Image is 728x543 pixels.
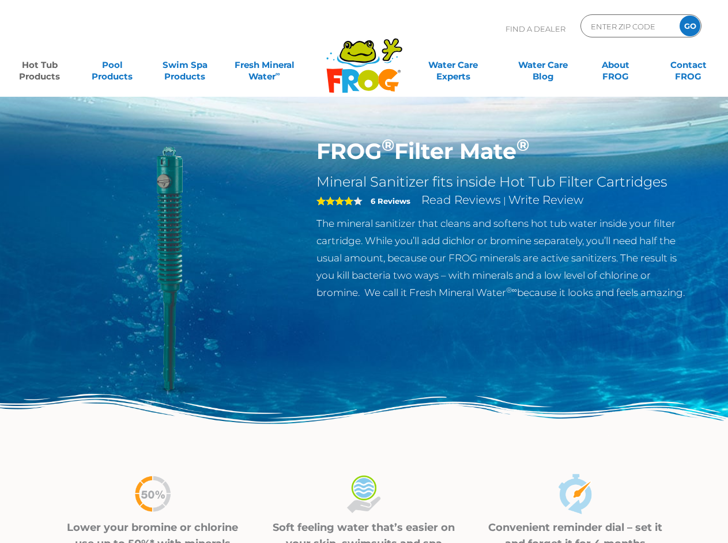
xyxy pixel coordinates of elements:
[316,173,693,191] h2: Mineral Sanitizer fits inside Hot Tub Filter Cartridges
[421,193,501,207] a: Read Reviews
[408,54,499,77] a: Water CareExperts
[506,14,565,43] p: Find A Dealer
[320,23,409,93] img: Frog Products Logo
[316,196,353,206] span: 4
[382,135,394,155] sup: ®
[276,70,280,78] sup: ∞
[36,138,300,402] img: hot-tub-product-filter-frog.png
[344,474,384,514] img: icon-soft-feeling
[229,54,299,77] a: Fresh MineralWater∞
[506,286,517,294] sup: ®∞
[516,135,529,155] sup: ®
[133,474,173,514] img: icon-50percent-less
[12,54,68,77] a: Hot TubProducts
[660,54,716,77] a: ContactFROG
[515,54,572,77] a: Water CareBlog
[555,474,595,514] img: icon-set-and-forget
[316,138,693,165] h1: FROG Filter Mate
[84,54,141,77] a: PoolProducts
[316,215,693,301] p: The mineral sanitizer that cleans and softens hot tub water inside your filter cartridge. While y...
[680,16,700,36] input: GO
[371,196,410,206] strong: 6 Reviews
[157,54,213,77] a: Swim SpaProducts
[508,193,583,207] a: Write Review
[503,195,506,206] span: |
[587,54,644,77] a: AboutFROG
